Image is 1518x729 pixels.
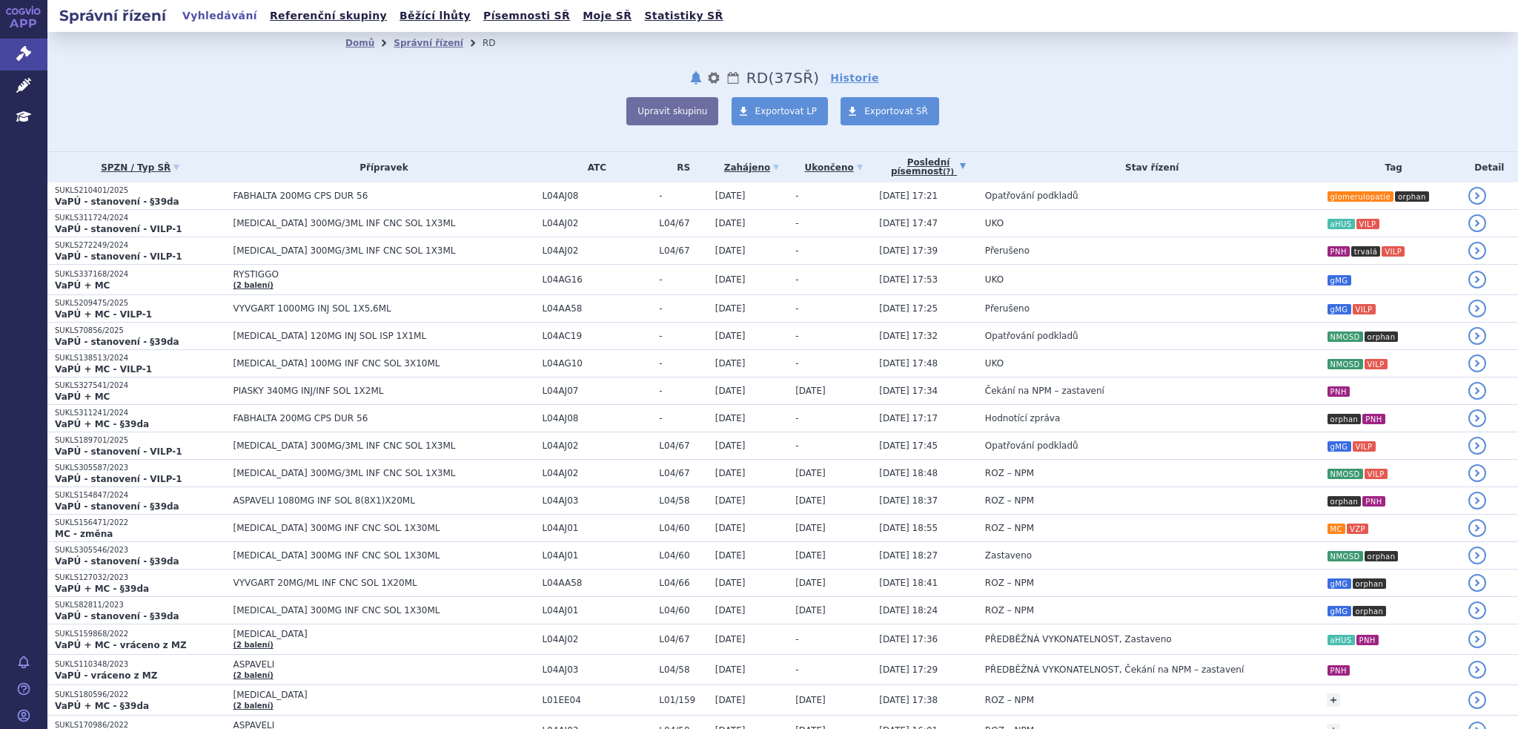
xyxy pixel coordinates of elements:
i: orphan [1365,551,1399,561]
a: detail [1468,271,1486,288]
span: FABHALTA 200MG CPS DUR 56 [233,413,534,423]
h2: Správní řízení [47,5,178,26]
span: VYVGART 1000MG INJ SOL 1X5,6ML [233,303,534,314]
span: [DATE] 17:53 [879,274,938,285]
span: ROZ – NPM [985,695,1034,705]
span: [DATE] [715,578,746,588]
i: VILP [1353,441,1376,452]
span: L04AJ02 [542,245,652,256]
a: (2 balení) [233,702,273,710]
span: ASPAVELI [233,659,534,670]
a: Referenční skupiny [265,6,391,26]
span: [DATE] [715,218,746,228]
p: SUKLS337168/2024 [55,269,225,280]
span: [DATE] 17:38 [879,695,938,705]
span: [MEDICAL_DATA] 300MG INF CNC SOL 1X30ML [233,605,534,616]
strong: VaPÚ + MC [55,392,110,402]
span: L04AG16 [542,274,652,285]
span: [MEDICAL_DATA] 120MG INJ SOL ISP 1X1ML [233,331,534,341]
span: Opatřování podkladů [985,191,1078,201]
span: ROZ – NPM [985,578,1034,588]
p: SUKLS210401/2025 [55,185,225,196]
span: L04AC19 [542,331,652,341]
span: PIASKY 340MG INJ/INF SOL 1X2ML [233,386,534,396]
span: - [659,274,708,285]
span: [MEDICAL_DATA] 300MG/3ML INF CNC SOL 1X3ML [233,441,534,451]
span: L04AA58 [542,303,652,314]
strong: VaPÚ + MC - §39da [55,584,149,594]
span: [DATE] [715,605,746,616]
a: detail [1468,519,1486,537]
i: orphan [1328,496,1362,507]
span: ROZ – NPM [985,523,1034,533]
span: L04/58 [659,664,708,675]
span: PŘEDBĚŽNÁ VYKONATELNOST, Zastaveno [985,634,1172,644]
span: [DATE] 18:48 [879,468,938,478]
a: Poslednípísemnost(?) [879,152,978,182]
span: PŘEDBĚŽNÁ VYKONATELNOST, Čekání na NPM – zastavení [985,664,1244,675]
strong: VaPÚ - stanovení - §39da [55,337,179,347]
a: detail [1468,574,1486,592]
span: [DATE] 18:41 [879,578,938,588]
th: ATC [534,152,652,182]
span: [DATE] [795,495,826,506]
span: ( SŘ) [768,69,819,87]
span: [DATE] [715,331,746,341]
span: L04/58 [659,495,708,506]
a: detail [1468,691,1486,709]
strong: VaPÚ - stanovení - §39da [55,501,179,512]
strong: VaPÚ + MC - VILP-1 [55,309,152,320]
span: ROZ – NPM [985,468,1034,478]
th: Stav řízení [978,152,1319,182]
span: L04AJ01 [542,605,652,616]
i: VILP [1382,246,1405,257]
span: - [659,303,708,314]
p: SUKLS209475/2025 [55,298,225,309]
p: SUKLS189701/2025 [55,435,225,446]
span: L04AJ08 [542,191,652,201]
span: [DATE] 17:48 [879,358,938,369]
a: detail [1468,547,1486,564]
th: Přípravek [225,152,534,182]
p: SUKLS305587/2023 [55,463,225,473]
span: [DATE] [715,695,746,705]
p: SUKLS311241/2024 [55,408,225,418]
p: SUKLS70856/2025 [55,326,225,336]
i: VILP [1353,304,1376,314]
span: [DATE] [715,468,746,478]
a: detail [1468,214,1486,232]
span: [DATE] [715,664,746,675]
span: [DATE] [795,386,826,396]
span: L04/67 [659,634,708,644]
span: - [795,274,798,285]
i: orphan [1353,606,1387,616]
a: detail [1468,327,1486,345]
span: Přerušeno [985,303,1030,314]
i: NMOSD [1328,331,1363,342]
p: SUKLS327541/2024 [55,380,225,391]
span: [DATE] 18:24 [879,605,938,616]
span: RYSTIGGO [233,269,534,280]
span: UKO [985,358,1004,369]
span: FABHALTA 200MG CPS DUR 56 [233,191,534,201]
span: [DATE] 17:34 [879,386,938,396]
strong: VaPÚ + MC - VILP-1 [55,364,152,375]
span: L01/159 [659,695,708,705]
span: [DATE] 17:47 [879,218,938,228]
i: PNH [1362,414,1385,424]
p: SUKLS272249/2024 [55,240,225,251]
span: L04/60 [659,523,708,533]
span: VYVGART 20MG/ML INF CNC SOL 1X20ML [233,578,534,588]
i: VILP [1356,219,1379,229]
strong: VaPÚ + MC - vráceno z MZ [55,640,187,650]
span: [DATE] [795,523,826,533]
span: ROZ – NPM [985,605,1034,616]
abbr: (?) [943,168,954,177]
span: - [659,331,708,341]
i: VZP [1347,524,1368,534]
i: PNH [1356,635,1379,645]
a: detail [1468,464,1486,482]
span: - [659,413,708,423]
span: - [795,218,798,228]
span: [DATE] [715,274,746,285]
